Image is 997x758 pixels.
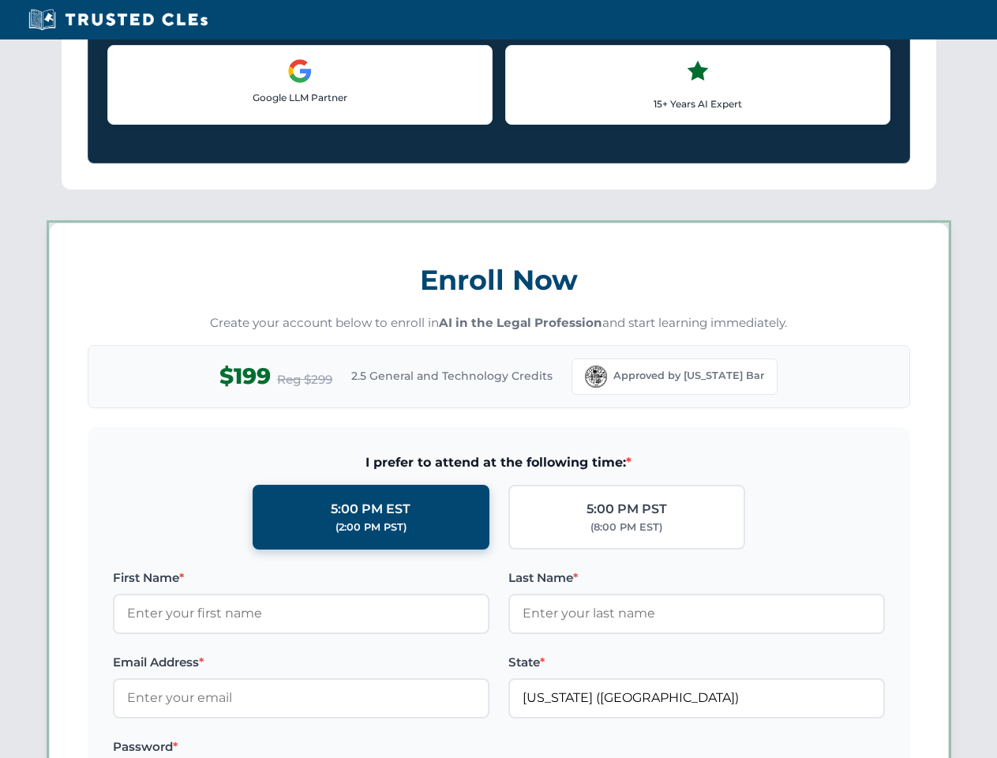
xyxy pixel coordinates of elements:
input: Enter your first name [113,594,489,633]
p: Create your account below to enroll in and start learning immediately. [88,314,910,332]
label: First Name [113,568,489,587]
label: Last Name [508,568,885,587]
div: 5:00 PM EST [331,499,410,520]
label: State [508,653,885,672]
div: (2:00 PM PST) [335,520,407,535]
p: Google LLM Partner [121,90,479,105]
span: Approved by [US_STATE] Bar [613,368,764,384]
div: 5:00 PM PST [587,499,667,520]
h3: Enroll Now [88,255,910,305]
img: Florida Bar [585,366,607,388]
span: I prefer to attend at the following time: [113,452,885,473]
div: (8:00 PM EST) [590,520,662,535]
label: Email Address [113,653,489,672]
img: Trusted CLEs [24,8,212,32]
span: 2.5 General and Technology Credits [351,367,553,385]
input: Enter your email [113,678,489,718]
input: Enter your last name [508,594,885,633]
p: 15+ Years AI Expert [519,96,877,111]
span: $199 [219,358,271,394]
label: Password [113,737,489,756]
span: Reg $299 [277,370,332,389]
input: Florida (FL) [508,678,885,718]
strong: AI in the Legal Profession [439,315,602,330]
img: Google [287,58,313,84]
